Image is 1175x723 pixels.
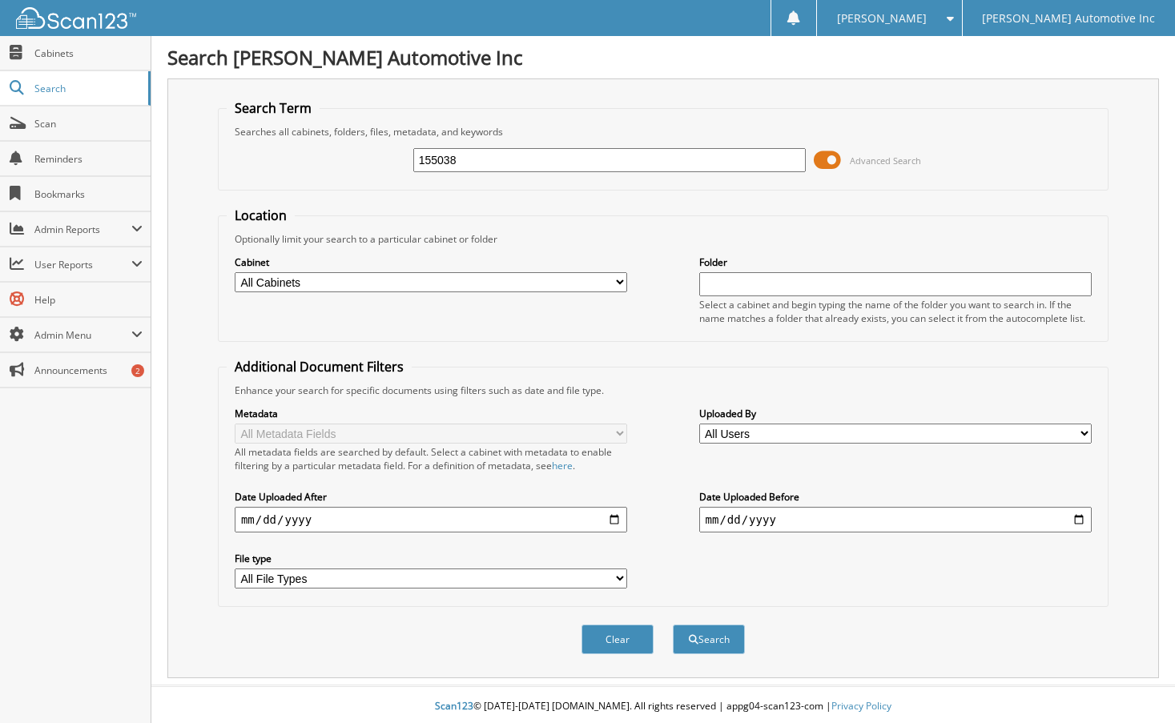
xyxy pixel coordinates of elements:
[227,125,1100,139] div: Searches all cabinets, folders, files, metadata, and keywords
[552,459,573,472] a: here
[34,152,143,166] span: Reminders
[235,255,628,269] label: Cabinet
[34,223,131,236] span: Admin Reports
[34,82,140,95] span: Search
[227,99,320,117] legend: Search Term
[227,384,1100,397] div: Enhance your search for specific documents using filters such as date and file type.
[235,490,628,504] label: Date Uploaded After
[235,445,628,472] div: All metadata fields are searched by default. Select a cabinet with metadata to enable filtering b...
[34,117,143,131] span: Scan
[235,407,628,420] label: Metadata
[131,364,144,377] div: 2
[167,44,1159,70] h1: Search [PERSON_NAME] Automotive Inc
[235,507,628,532] input: start
[227,358,412,376] legend: Additional Document Filters
[435,699,473,713] span: Scan123
[227,232,1100,246] div: Optionally limit your search to a particular cabinet or folder
[34,46,143,60] span: Cabinets
[34,187,143,201] span: Bookmarks
[227,207,295,224] legend: Location
[34,364,143,377] span: Announcements
[982,14,1155,23] span: [PERSON_NAME] Automotive Inc
[699,490,1093,504] label: Date Uploaded Before
[34,293,143,307] span: Help
[16,7,136,29] img: scan123-logo-white.svg
[831,699,891,713] a: Privacy Policy
[699,298,1093,325] div: Select a cabinet and begin typing the name of the folder you want to search in. If the name match...
[699,507,1093,532] input: end
[235,552,628,565] label: File type
[34,328,131,342] span: Admin Menu
[34,258,131,271] span: User Reports
[699,407,1093,420] label: Uploaded By
[850,155,921,167] span: Advanced Search
[837,14,927,23] span: [PERSON_NAME]
[673,625,745,654] button: Search
[1095,646,1175,723] iframe: Chat Widget
[699,255,1093,269] label: Folder
[581,625,654,654] button: Clear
